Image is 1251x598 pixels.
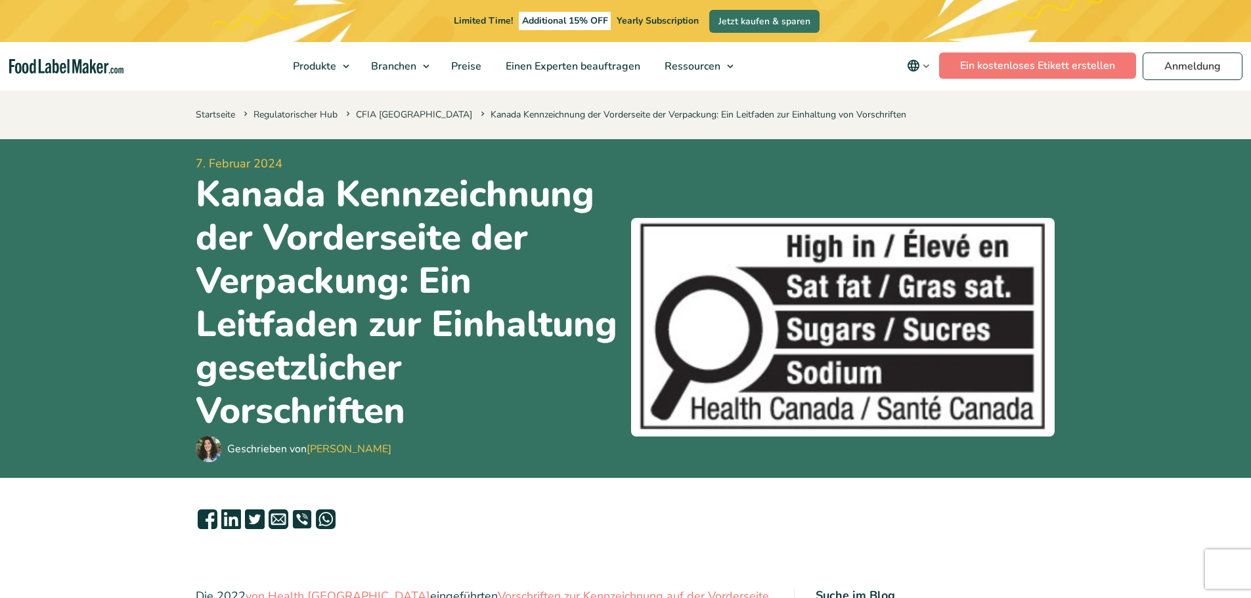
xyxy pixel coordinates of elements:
[289,59,338,74] span: Produkte
[227,441,391,457] div: Geschrieben von
[939,53,1136,79] a: Ein kostenloses Etikett erstellen
[281,42,356,91] a: Produkte
[1143,53,1242,80] a: Anmeldung
[447,59,483,74] span: Preise
[196,108,235,121] a: Startseite
[359,42,436,91] a: Branchen
[196,173,621,433] h1: Kanada Kennzeichnung der Vorderseite der Verpackung: Ein Leitfaden zur Einhaltung gesetzlicher Vo...
[617,14,699,27] span: Yearly Subscription
[454,14,513,27] span: Limited Time!
[307,442,391,456] a: [PERSON_NAME]
[253,108,338,121] a: Regulatorischer Hub
[356,108,472,121] a: CFIA [GEOGRAPHIC_DATA]
[367,59,418,74] span: Branchen
[519,12,611,30] span: Additional 15% OFF
[439,42,491,91] a: Preise
[709,10,820,33] a: Jetzt kaufen & sparen
[196,155,621,173] span: 7. Februar 2024
[653,42,740,91] a: Ressourcen
[478,108,906,121] span: Kanada Kennzeichnung der Vorderseite der Verpackung: Ein Leitfaden zur Einhaltung von Vorschriften
[196,436,222,462] img: Maria Abi Hanna - Lebensmittel-Etikettenmacherin
[661,59,722,74] span: Ressourcen
[494,42,649,91] a: Einen Experten beauftragen
[502,59,642,74] span: Einen Experten beauftragen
